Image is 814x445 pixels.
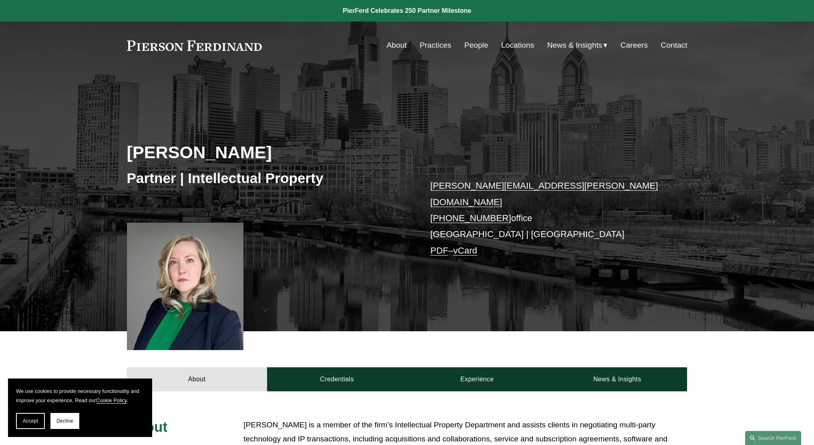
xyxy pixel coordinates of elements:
a: vCard [453,246,477,256]
button: Accept [16,413,45,429]
a: PDF [430,246,448,256]
button: Decline [50,413,79,429]
a: folder dropdown [547,38,608,53]
span: Decline [56,418,73,424]
a: Experience [407,367,547,391]
a: Practices [420,38,451,53]
a: [PERSON_NAME][EMAIL_ADDRESS][PERSON_NAME][DOMAIN_NAME] [430,181,658,207]
a: Locations [501,38,534,53]
a: People [464,38,488,53]
a: Credentials [267,367,407,391]
a: Contact [661,38,687,53]
p: office [GEOGRAPHIC_DATA] | [GEOGRAPHIC_DATA] – [430,178,664,259]
a: [PHONE_NUMBER] [430,213,511,223]
a: About [127,367,267,391]
p: We use cookies to provide necessary functionality and improve your experience. Read our . [16,387,144,405]
a: Search this site [745,431,801,445]
h3: Partner | Intellectual Property [127,169,407,187]
span: News & Insights [547,38,603,52]
a: News & Insights [547,367,687,391]
span: Accept [23,418,38,424]
a: Careers [621,38,648,53]
a: Cookie Policy [96,397,127,403]
section: Cookie banner [8,379,152,437]
a: About [386,38,406,53]
h2: [PERSON_NAME] [127,142,407,163]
